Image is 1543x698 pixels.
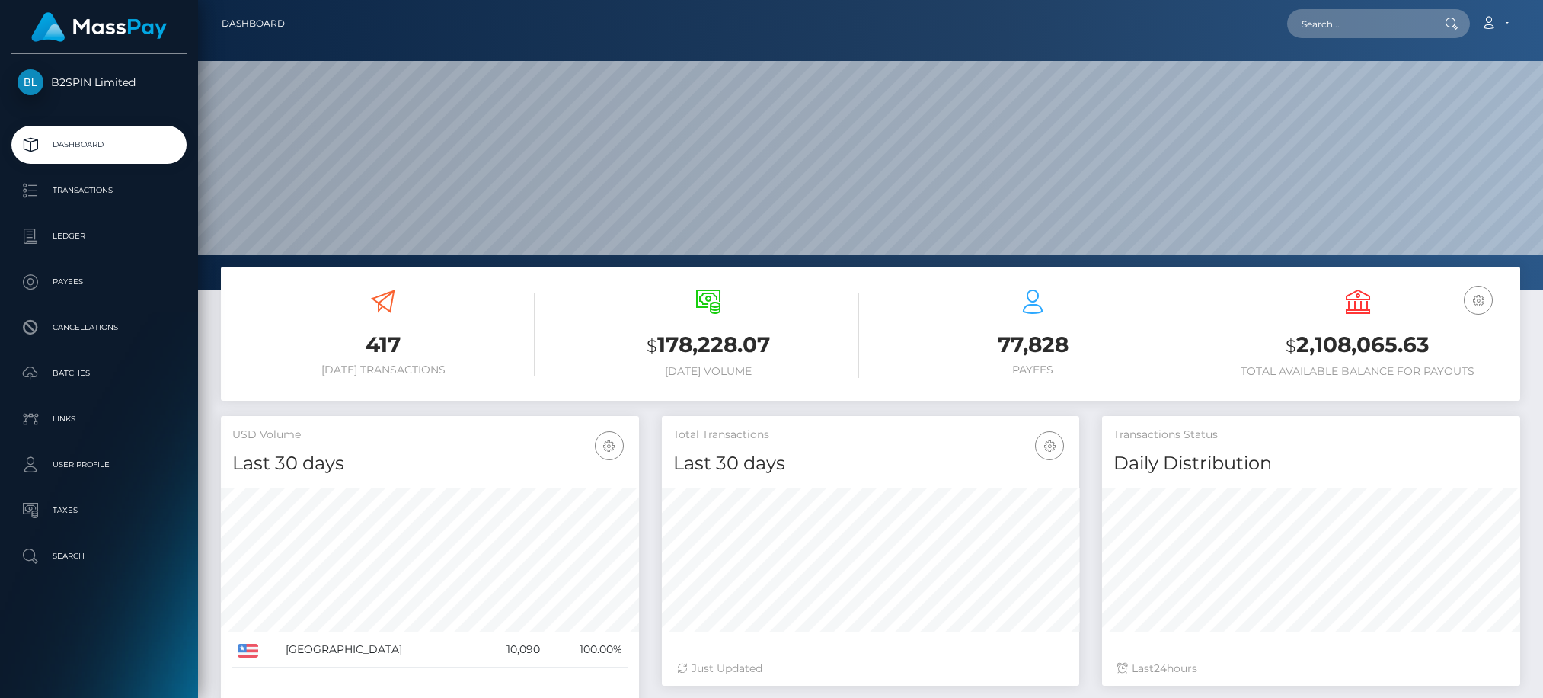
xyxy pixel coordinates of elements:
[11,309,187,347] a: Cancellations
[18,271,180,293] p: Payees
[673,427,1069,443] h5: Total Transactions
[1286,335,1296,357] small: $
[673,450,1069,477] h4: Last 30 days
[238,644,258,658] img: US.png
[18,408,180,431] p: Links
[18,69,43,95] img: B2SPIN Limited
[11,354,187,392] a: Batches
[11,537,187,575] a: Search
[1207,330,1509,361] h3: 2,108,065.63
[882,363,1184,376] h6: Payees
[280,632,477,668] td: [GEOGRAPHIC_DATA]
[232,330,535,360] h3: 417
[11,75,187,89] span: B2SPIN Limited
[557,365,860,378] h6: [DATE] Volume
[11,446,187,484] a: User Profile
[545,632,628,668] td: 100.00%
[1154,661,1167,675] span: 24
[1113,450,1509,477] h4: Daily Distribution
[222,8,285,40] a: Dashboard
[1117,661,1505,677] div: Last hours
[11,171,187,210] a: Transactions
[11,126,187,164] a: Dashboard
[18,316,180,339] p: Cancellations
[677,661,1065,677] div: Just Updated
[18,362,180,385] p: Batches
[18,499,180,522] p: Taxes
[232,450,628,477] h4: Last 30 days
[477,632,545,668] td: 10,090
[11,263,187,301] a: Payees
[647,335,657,357] small: $
[31,12,167,42] img: MassPay Logo
[1287,9,1430,38] input: Search...
[1113,427,1509,443] h5: Transactions Status
[18,453,180,476] p: User Profile
[232,363,535,376] h6: [DATE] Transactions
[11,217,187,255] a: Ledger
[18,133,180,156] p: Dashboard
[232,427,628,443] h5: USD Volume
[11,491,187,530] a: Taxes
[11,400,187,438] a: Links
[557,330,860,361] h3: 178,228.07
[1207,365,1509,378] h6: Total Available Balance for Payouts
[18,545,180,568] p: Search
[882,330,1184,360] h3: 77,828
[18,225,180,248] p: Ledger
[18,179,180,202] p: Transactions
